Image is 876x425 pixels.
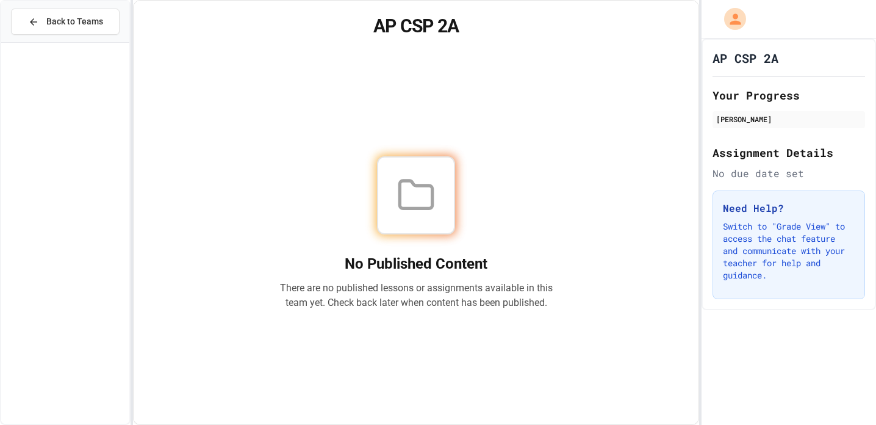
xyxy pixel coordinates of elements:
h1: AP CSP 2A [713,49,778,67]
h2: Your Progress [713,87,865,104]
p: Switch to "Grade View" to access the chat feature and communicate with your teacher for help and ... [723,220,855,282]
p: There are no published lessons or assignments available in this team yet. Check back later when c... [279,281,553,310]
h2: No Published Content [279,254,553,274]
h3: Need Help? [723,201,855,216]
div: [PERSON_NAME] [716,114,861,125]
div: No due date set [713,166,865,181]
button: Back to Teams [11,9,120,35]
iframe: chat widget [775,323,864,375]
h2: Assignment Details [713,144,865,161]
iframe: chat widget [825,376,864,413]
div: My Account [711,5,749,33]
span: Back to Teams [46,15,103,28]
h1: AP CSP 2A [148,15,684,37]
